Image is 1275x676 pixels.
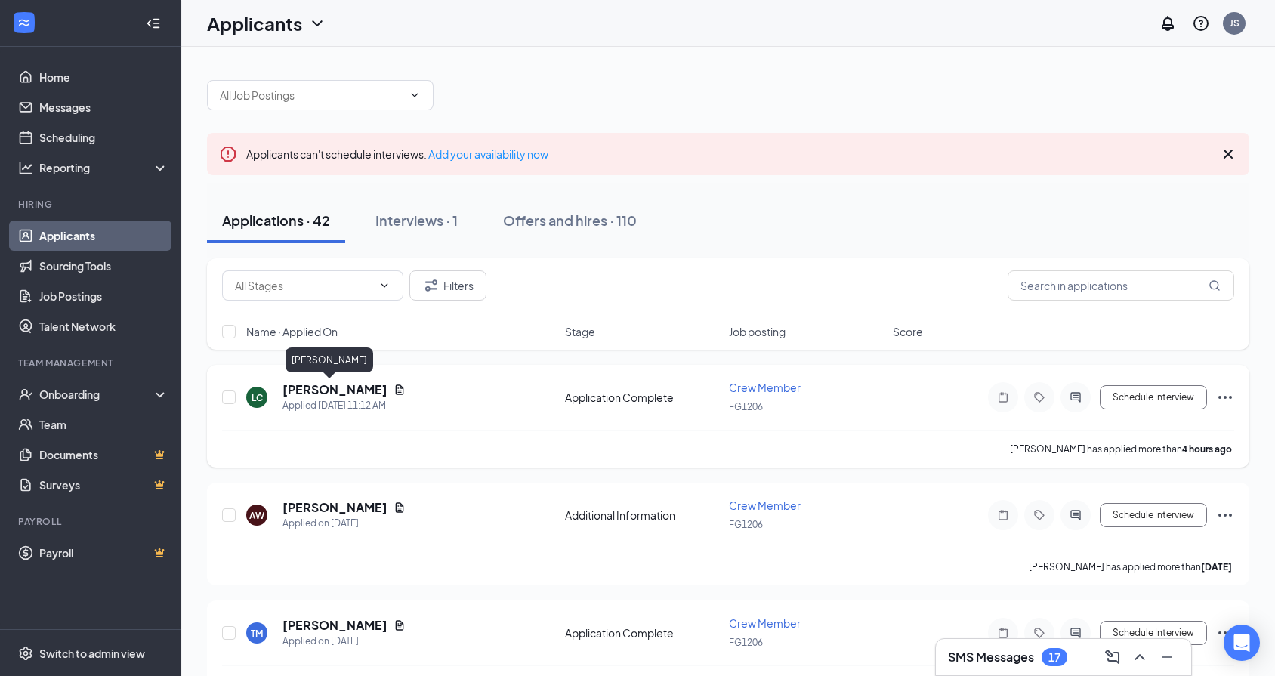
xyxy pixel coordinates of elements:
[1230,17,1239,29] div: JS
[1030,509,1048,521] svg: Tag
[729,324,786,339] span: Job posting
[729,499,801,512] span: Crew Member
[39,122,168,153] a: Scheduling
[39,62,168,92] a: Home
[222,211,330,230] div: Applications · 42
[39,251,168,281] a: Sourcing Tools
[18,646,33,661] svg: Settings
[565,324,595,339] span: Stage
[39,281,168,311] a: Job Postings
[39,160,169,175] div: Reporting
[1216,506,1234,524] svg: Ellipses
[1209,279,1221,292] svg: MagnifyingGlass
[1182,443,1232,455] b: 4 hours ago
[1159,14,1177,32] svg: Notifications
[219,145,237,163] svg: Error
[1030,391,1048,403] svg: Tag
[39,470,168,500] a: SurveysCrown
[409,270,486,301] button: Filter Filters
[729,519,763,530] span: FG1206
[1224,625,1260,661] div: Open Intercom Messenger
[235,277,372,294] input: All Stages
[282,516,406,531] div: Applied on [DATE]
[286,347,373,372] div: [PERSON_NAME]
[1219,145,1237,163] svg: Cross
[308,14,326,32] svg: ChevronDown
[282,499,387,516] h5: [PERSON_NAME]
[39,311,168,341] a: Talent Network
[18,357,165,369] div: Team Management
[565,390,720,405] div: Application Complete
[39,92,168,122] a: Messages
[207,11,302,36] h1: Applicants
[1100,621,1207,645] button: Schedule Interview
[39,221,168,251] a: Applicants
[428,147,548,161] a: Add your availability now
[729,381,801,394] span: Crew Member
[249,509,264,522] div: AW
[994,509,1012,521] svg: Note
[18,160,33,175] svg: Analysis
[1010,443,1234,455] p: [PERSON_NAME] has applied more than .
[394,502,406,514] svg: Document
[729,637,763,648] span: FG1206
[1100,503,1207,527] button: Schedule Interview
[1100,385,1207,409] button: Schedule Interview
[994,391,1012,403] svg: Note
[146,16,161,31] svg: Collapse
[1155,645,1179,669] button: Minimize
[565,625,720,641] div: Application Complete
[1067,509,1085,521] svg: ActiveChat
[394,384,406,396] svg: Document
[565,508,720,523] div: Additional Information
[1131,648,1149,666] svg: ChevronUp
[17,15,32,30] svg: WorkstreamLogo
[1216,388,1234,406] svg: Ellipses
[282,634,406,649] div: Applied on [DATE]
[1008,270,1234,301] input: Search in applications
[409,89,421,101] svg: ChevronDown
[1158,648,1176,666] svg: Minimize
[1128,645,1152,669] button: ChevronUp
[1067,627,1085,639] svg: ActiveChat
[252,391,263,404] div: LC
[39,409,168,440] a: Team
[246,147,548,161] span: Applicants can't schedule interviews.
[729,401,763,412] span: FG1206
[994,627,1012,639] svg: Note
[1030,627,1048,639] svg: Tag
[729,616,801,630] span: Crew Member
[1192,14,1210,32] svg: QuestionInfo
[1101,645,1125,669] button: ComposeMessage
[378,279,391,292] svg: ChevronDown
[39,538,168,568] a: PayrollCrown
[1104,648,1122,666] svg: ComposeMessage
[39,646,145,661] div: Switch to admin view
[39,440,168,470] a: DocumentsCrown
[18,198,165,211] div: Hiring
[503,211,637,230] div: Offers and hires · 110
[18,387,33,402] svg: UserCheck
[282,381,387,398] h5: [PERSON_NAME]
[1216,624,1234,642] svg: Ellipses
[39,387,156,402] div: Onboarding
[375,211,458,230] div: Interviews · 1
[1067,391,1085,403] svg: ActiveChat
[394,619,406,631] svg: Document
[220,87,403,103] input: All Job Postings
[893,324,923,339] span: Score
[282,617,387,634] h5: [PERSON_NAME]
[282,398,406,413] div: Applied [DATE] 11:12 AM
[251,627,263,640] div: TM
[18,515,165,528] div: Payroll
[948,649,1034,665] h3: SMS Messages
[1201,561,1232,573] b: [DATE]
[246,324,338,339] span: Name · Applied On
[422,276,440,295] svg: Filter
[1029,560,1234,573] p: [PERSON_NAME] has applied more than .
[1048,651,1060,664] div: 17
